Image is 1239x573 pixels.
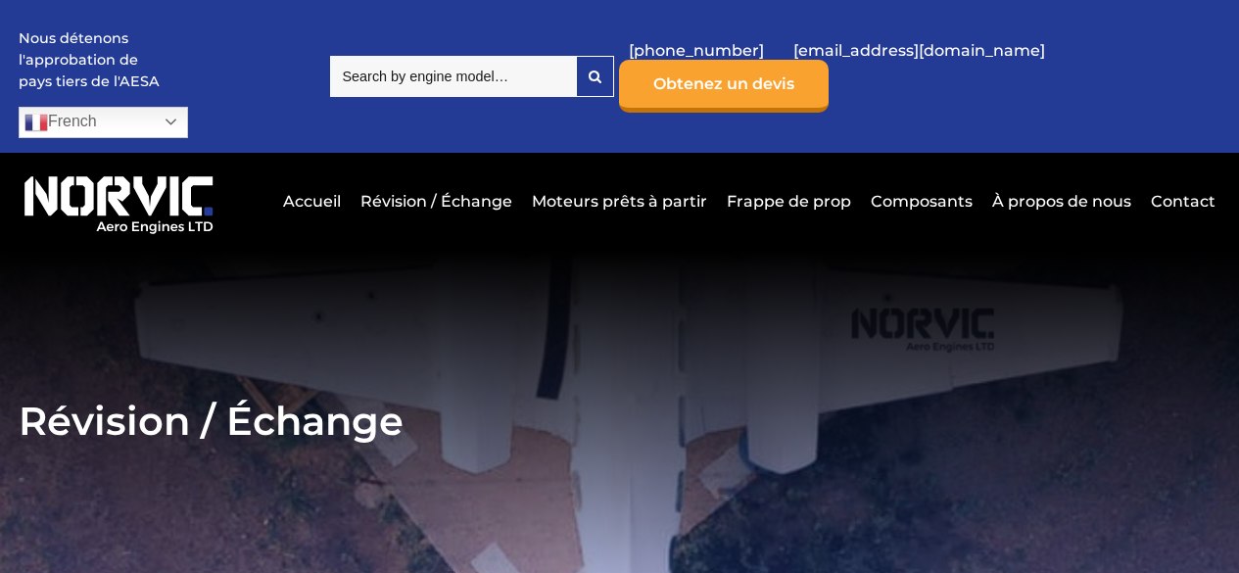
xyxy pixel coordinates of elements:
[278,177,346,225] a: Accueil
[356,177,517,225] a: Révision / Échange
[619,26,774,74] a: [PHONE_NUMBER]
[24,111,48,134] img: fr
[619,60,829,113] a: Obtenez un devis
[1146,177,1215,225] a: Contact
[19,28,166,92] p: Nous détenons l'approbation de pays tiers de l'AESA
[784,26,1055,74] a: [EMAIL_ADDRESS][DOMAIN_NAME]
[19,397,1220,445] h2: Révision / Échange
[19,167,219,235] img: Logo de Norvic Aero Engines
[527,177,712,225] a: Moteurs prêts à partir
[722,177,856,225] a: Frappe de prop
[987,177,1136,225] a: À propos de nous
[330,56,576,97] input: Search by engine model…
[866,177,977,225] a: Composants
[19,107,188,138] a: French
